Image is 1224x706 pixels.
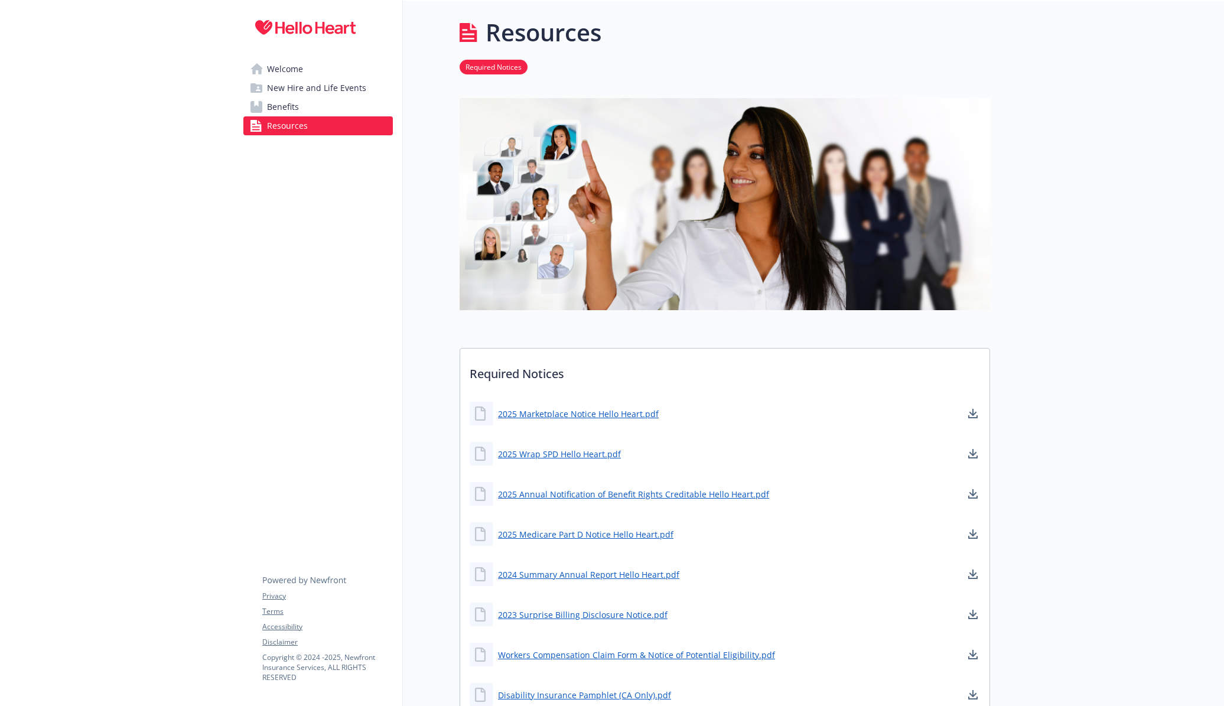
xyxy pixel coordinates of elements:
a: Disability Insurance Pamphlet (CA Only).pdf [498,689,671,701]
a: download document [966,406,980,421]
h1: Resources [486,15,601,50]
a: download document [966,688,980,702]
a: Benefits [243,97,393,116]
a: 2024 Summary Annual Report Hello Heart.pdf [498,568,679,581]
a: 2025 Annual Notification of Benefit Rights Creditable Hello Heart.pdf [498,488,769,500]
img: resources page banner [460,98,990,310]
span: Resources [267,116,308,135]
a: New Hire and Life Events [243,79,393,97]
p: Copyright © 2024 - 2025 , Newfront Insurance Services, ALL RIGHTS RESERVED [262,652,392,682]
a: Privacy [262,591,392,601]
span: Welcome [267,60,303,79]
a: download document [966,567,980,581]
a: Accessibility [262,622,392,632]
a: Workers Compensation Claim Form & Notice of Potential Eligibility.pdf [498,649,775,661]
a: Resources [243,116,393,135]
a: 2025 Marketplace Notice Hello Heart.pdf [498,408,659,420]
a: Terms [262,606,392,617]
a: download document [966,527,980,541]
a: download document [966,607,980,622]
a: download document [966,447,980,461]
a: 2025 Medicare Part D Notice Hello Heart.pdf [498,528,673,541]
a: Required Notices [460,61,528,72]
a: 2023 Surprise Billing Disclosure Notice.pdf [498,609,668,621]
a: 2025 Wrap SPD Hello Heart.pdf [498,448,621,460]
span: Benefits [267,97,299,116]
span: New Hire and Life Events [267,79,366,97]
p: Required Notices [460,349,989,392]
a: download document [966,648,980,662]
a: Welcome [243,60,393,79]
a: Disclaimer [262,637,392,648]
a: download document [966,487,980,501]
